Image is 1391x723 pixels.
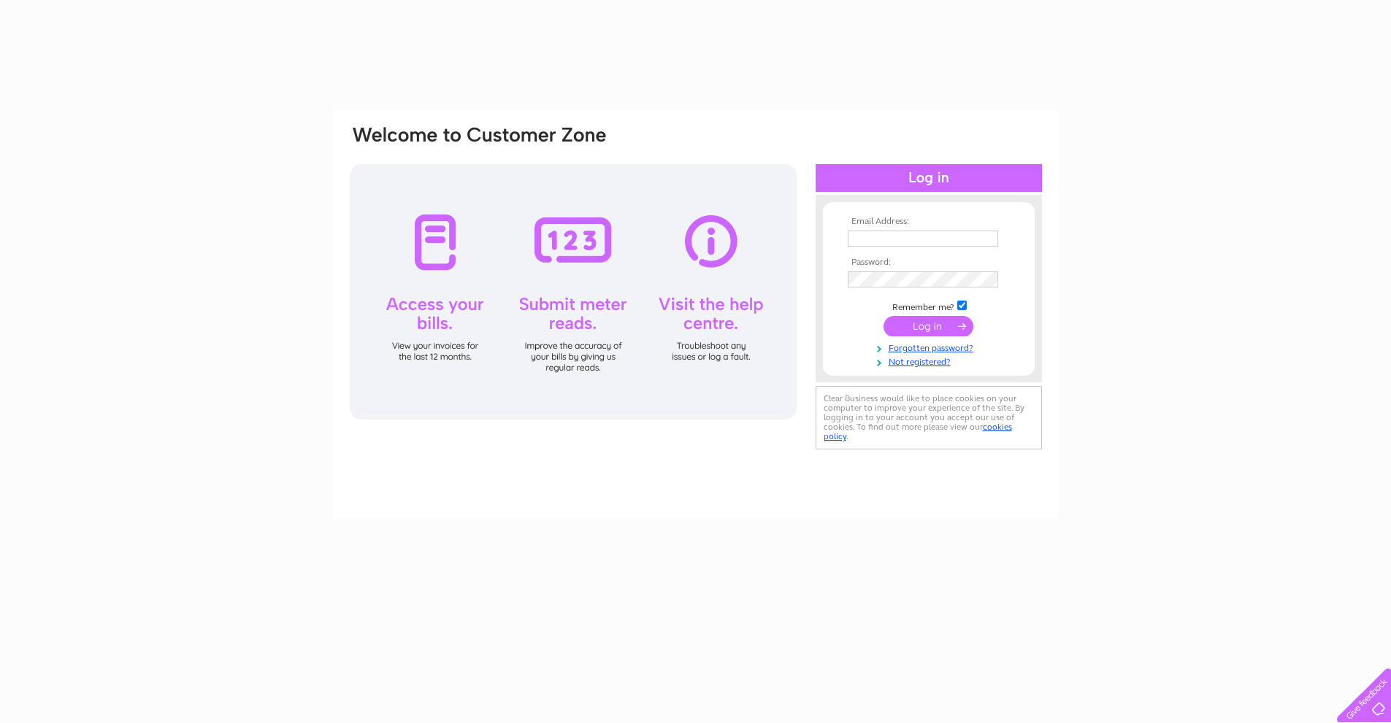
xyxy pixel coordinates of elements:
th: Email Address: [844,217,1013,227]
a: Forgotten password? [848,340,1013,354]
a: cookies policy [824,422,1012,441]
a: Not registered? [848,354,1013,368]
input: Submit [884,316,973,336]
td: Remember me? [844,298,1013,313]
div: Clear Business would like to place cookies on your computer to improve your experience of the sit... [816,386,1042,449]
th: Password: [844,258,1013,268]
